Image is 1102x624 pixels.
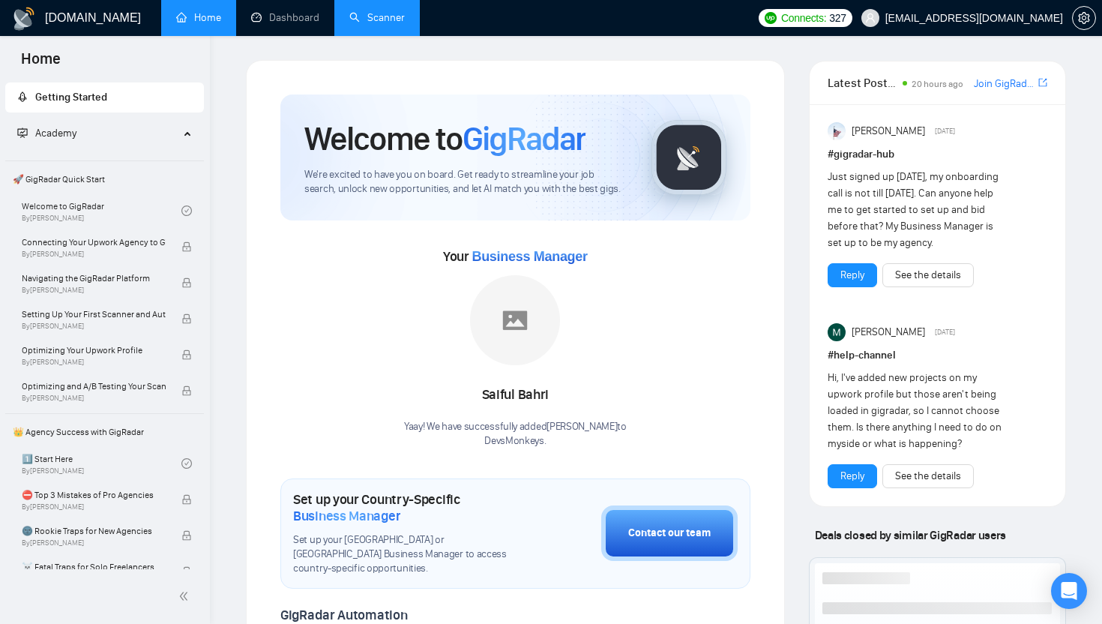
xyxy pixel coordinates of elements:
span: setting [1073,12,1095,24]
a: Join GigRadar Slack Community [974,76,1035,92]
a: searchScanner [349,11,405,24]
h1: Welcome to [304,118,585,159]
img: placeholder.png [470,275,560,365]
span: Optimizing and A/B Testing Your Scanner for Better Results [22,379,166,394]
span: Connecting Your Upwork Agency to GigRadar [22,235,166,250]
span: GigRadar Automation [280,607,407,623]
span: lock [181,277,192,288]
span: Connects: [781,10,826,26]
div: Open Intercom Messenger [1051,573,1087,609]
img: Anisuzzaman Khan [828,122,846,140]
span: 327 [829,10,846,26]
span: Set up your [GEOGRAPHIC_DATA] or [GEOGRAPHIC_DATA] Business Manager to access country-specific op... [293,533,526,576]
span: lock [181,349,192,360]
div: Contact our team [628,525,711,541]
span: By [PERSON_NAME] [22,286,166,295]
a: 1️⃣ Start HereBy[PERSON_NAME] [22,447,181,480]
a: Reply [840,267,864,283]
span: export [1038,76,1047,88]
button: Reply [828,263,877,287]
span: Navigating the GigRadar Platform [22,271,166,286]
span: Home [9,48,73,79]
span: 20 hours ago [912,79,963,89]
span: Business Manager [293,508,400,524]
span: Academy [35,127,76,139]
a: Welcome to GigRadarBy[PERSON_NAME] [22,194,181,227]
a: setting [1072,12,1096,24]
span: Setting Up Your First Scanner and Auto-Bidder [22,307,166,322]
span: 👑 Agency Success with GigRadar [7,417,202,447]
h1: # gigradar-hub [828,146,1047,163]
span: [DATE] [935,325,955,339]
span: By [PERSON_NAME] [22,322,166,331]
img: Milan Stojanovic [828,323,846,341]
span: [PERSON_NAME] [852,123,925,139]
span: lock [181,313,192,324]
a: homeHome [176,11,221,24]
img: upwork-logo.png [765,12,777,24]
span: lock [181,566,192,577]
span: lock [181,385,192,396]
div: Hi, I've added new projects on my upwork profile but those aren't being loaded in gigradar, so I ... [828,370,1004,452]
a: See the details [895,267,961,283]
button: Contact our team [601,505,738,561]
span: By [PERSON_NAME] [22,502,166,511]
span: [PERSON_NAME] [852,324,925,340]
a: Reply [840,468,864,484]
span: Your [443,248,588,265]
span: GigRadar [463,118,585,159]
button: See the details [882,263,974,287]
span: By [PERSON_NAME] [22,250,166,259]
span: lock [181,530,192,541]
span: ☠️ Fatal Traps for Solo Freelancers [22,559,166,574]
span: We're excited to have you on board. Get ready to streamline your job search, unlock new opportuni... [304,168,627,196]
span: rocket [17,91,28,102]
span: check-circle [181,205,192,216]
a: export [1038,76,1047,90]
button: setting [1072,6,1096,30]
span: Optimizing Your Upwork Profile [22,343,166,358]
span: lock [181,494,192,505]
span: ⛔ Top 3 Mistakes of Pro Agencies [22,487,166,502]
span: Getting Started [35,91,107,103]
span: Deals closed by similar GigRadar users [809,522,1012,548]
span: By [PERSON_NAME] [22,538,166,547]
span: 🌚 Rookie Traps for New Agencies [22,523,166,538]
span: By [PERSON_NAME] [22,394,166,403]
span: fund-projection-screen [17,127,28,138]
img: logo [12,7,36,31]
span: Business Manager [472,249,587,264]
span: [DATE] [935,124,955,138]
div: Yaay! We have successfully added [PERSON_NAME] to [404,420,627,448]
span: user [865,13,876,23]
span: By [PERSON_NAME] [22,358,166,367]
a: dashboardDashboard [251,11,319,24]
a: See the details [895,468,961,484]
span: lock [181,241,192,252]
h1: Set up your Country-Specific [293,491,526,524]
p: DevsMonkeys . [404,434,627,448]
span: double-left [178,589,193,604]
button: See the details [882,464,974,488]
img: gigradar-logo.png [651,120,726,195]
h1: # help-channel [828,347,1047,364]
li: Getting Started [5,82,204,112]
button: Reply [828,464,877,488]
div: Saiful Bahri [404,382,627,408]
span: check-circle [181,458,192,469]
span: 🚀 GigRadar Quick Start [7,164,202,194]
span: Latest Posts from the GigRadar Community [828,73,899,92]
span: Academy [17,127,76,139]
div: Just signed up [DATE], my onboarding call is not till [DATE]. Can anyone help me to get started t... [828,169,1004,251]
